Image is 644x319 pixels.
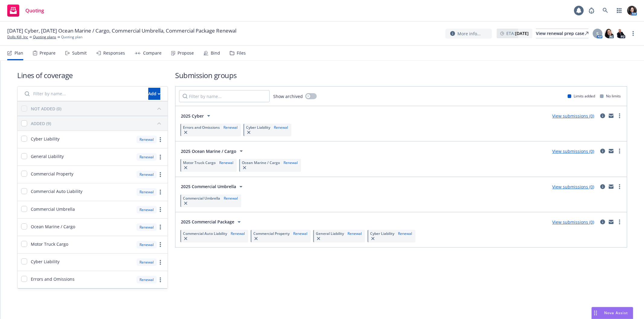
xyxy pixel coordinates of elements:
div: Drag to move [592,307,599,319]
div: Renewal [282,160,299,165]
span: Commercial Auto Liability [31,188,82,194]
a: circleInformation [599,218,606,226]
a: more [616,183,623,190]
img: photo [616,29,625,38]
a: more [157,206,164,213]
button: Nova Assist [591,307,633,319]
a: Search [599,5,611,17]
div: Renewal [136,206,157,213]
div: Renewal [222,125,239,130]
a: more [630,30,637,37]
a: more [157,136,164,143]
span: Cyber Liability [370,231,394,236]
a: mail [607,112,615,119]
span: Quoting plan [61,34,82,40]
span: 2025 Cyber [181,113,204,119]
button: 2025 Cyber [179,110,214,122]
button: 2025 Ocean Marine / Cargo [179,145,247,157]
span: Commercial Property [31,171,73,177]
div: Renewal [136,276,157,283]
button: 2025 Commercial Package [179,216,245,228]
div: Renewal [346,231,363,236]
a: more [157,241,164,248]
strong: [DATE] [515,30,529,36]
div: Renewal [136,223,157,231]
a: Quoting plans [33,34,56,40]
h1: Lines of coverage [17,70,168,80]
div: Renewal [218,160,235,165]
a: Report a Bug [585,5,598,17]
span: Commercial Auto Liability [183,231,227,236]
div: Compare [143,51,162,55]
span: [DATE] Cyber, [DATE] Ocean Marine / Cargo, Commercial Umbrella, Commercial Package Renewal [7,27,236,34]
a: View renewal prep case [536,29,588,38]
span: General Liability [31,153,64,159]
span: Commercial Umbrella [31,206,75,212]
a: circleInformation [599,147,606,155]
div: Propose [178,51,194,55]
img: photo [627,6,637,15]
a: more [157,153,164,161]
div: Renewal [136,153,157,161]
span: Quoting [25,8,44,13]
div: Renewal [136,136,157,143]
span: Cyber Liability [31,258,59,265]
span: Cyber Liability [246,125,270,130]
a: View submissions (0) [552,219,594,225]
div: Renewal [397,231,413,236]
span: Nova Assist [604,310,628,315]
a: circleInformation [599,112,606,119]
button: More info... [445,29,492,39]
span: 2025 Ocean Marine / Cargo [181,148,236,154]
span: Commercial Umbrella [183,196,220,201]
div: Limits added [568,93,595,99]
div: Renewal [136,171,157,178]
span: Errors and Omissions [31,276,75,282]
div: Submit [72,51,87,55]
a: more [157,188,164,196]
button: 2025 Commercial Umbrella [179,181,246,193]
span: 2025 Commercial Umbrella [181,183,236,190]
h1: Submission groups [175,70,627,80]
a: more [616,147,623,155]
a: mail [607,183,615,190]
div: Renewal [223,196,239,201]
a: more [157,223,164,231]
a: more [616,112,623,119]
input: Filter by name... [179,90,270,102]
span: Ocean Marine / Cargo [242,160,280,165]
span: General Liability [316,231,344,236]
div: NOT ADDED (0) [31,106,61,112]
a: more [157,259,164,266]
span: Motor Truck Cargo [31,241,68,247]
a: View submissions (0) [552,148,594,154]
div: Renewal [136,258,157,266]
div: Prepare [40,51,56,55]
div: Renewal [229,231,246,236]
span: Motor Truck Cargo [183,160,216,165]
span: More info... [457,30,481,37]
a: Switch app [613,5,625,17]
a: circleInformation [599,183,606,190]
div: Renewal [136,241,157,248]
button: Add [148,88,160,100]
div: Bind [211,51,220,55]
input: Filter by name... [21,88,145,100]
a: Quoting [5,2,46,19]
button: ADDED (9) [31,118,164,128]
span: S [596,30,599,37]
div: Renewal [136,188,157,196]
div: No limits [600,93,621,99]
div: Responses [103,51,125,55]
a: mail [607,147,615,155]
a: more [616,218,623,226]
span: Commercial Property [253,231,290,236]
a: View submissions (0) [552,184,594,190]
div: Renewal [273,125,289,130]
div: ADDED (9) [31,120,51,127]
span: Errors and Omissions [183,125,220,130]
span: Show archived [273,93,303,99]
a: View submissions (0) [552,113,594,119]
